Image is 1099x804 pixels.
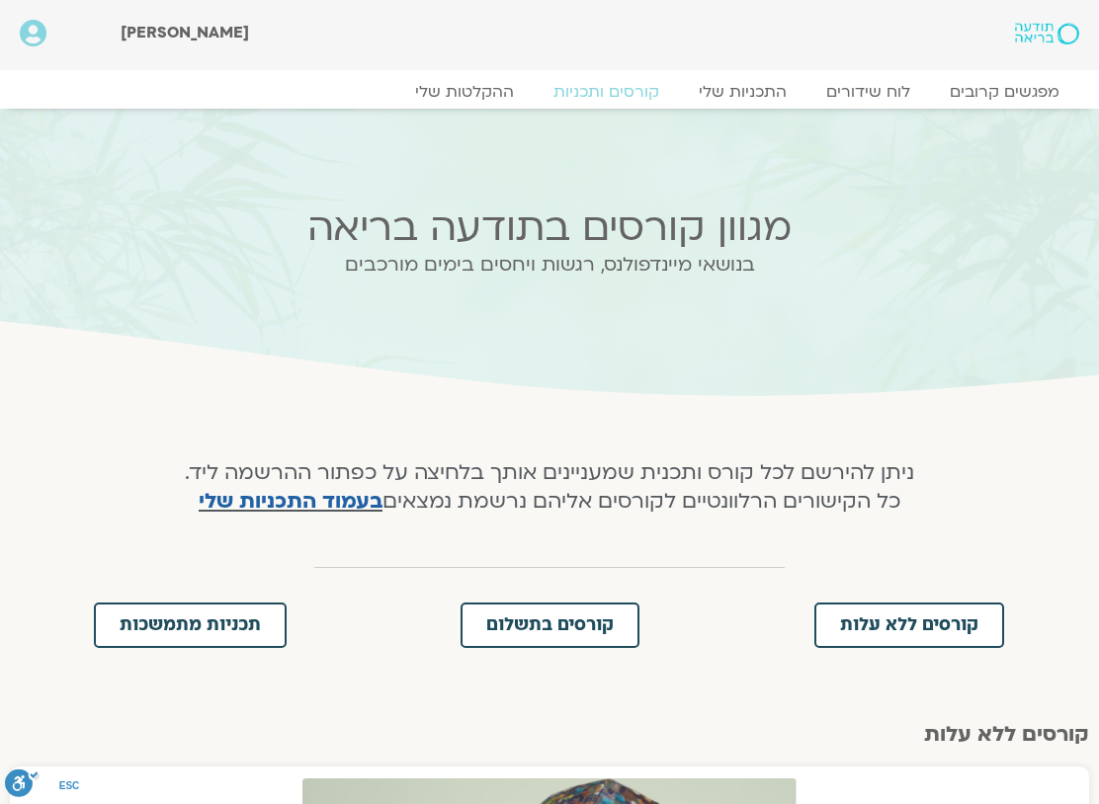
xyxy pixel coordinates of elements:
h2: מגוון קורסים בתודעה בריאה [162,205,937,250]
span: [PERSON_NAME] [121,22,249,43]
h2: בנושאי מיינדפולנס, רגשות ויחסים בימים מורכבים [162,254,937,276]
a: ההקלטות שלי [395,82,534,102]
a: לוח שידורים [806,82,930,102]
nav: Menu [20,82,1079,102]
span: קורסים בתשלום [486,616,614,634]
a: קורסים ותכניות [534,82,679,102]
span: תכניות מתמשכות [120,616,261,634]
a: מפגשים קרובים [930,82,1079,102]
span: קורסים ללא עלות [840,616,978,634]
a: בעמוד התכניות שלי [199,487,382,516]
a: קורסים ללא עלות [814,603,1004,648]
h2: קורסים ללא עלות [10,723,1089,747]
h4: ניתן להירשם לכל קורס ותכנית שמעניינים אותך בלחיצה על כפתור ההרשמה ליד. כל הקישורים הרלוונטיים לקו... [176,459,924,517]
a: קורסים בתשלום [461,603,639,648]
a: תכניות מתמשכות [94,603,287,648]
a: התכניות שלי [679,82,806,102]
